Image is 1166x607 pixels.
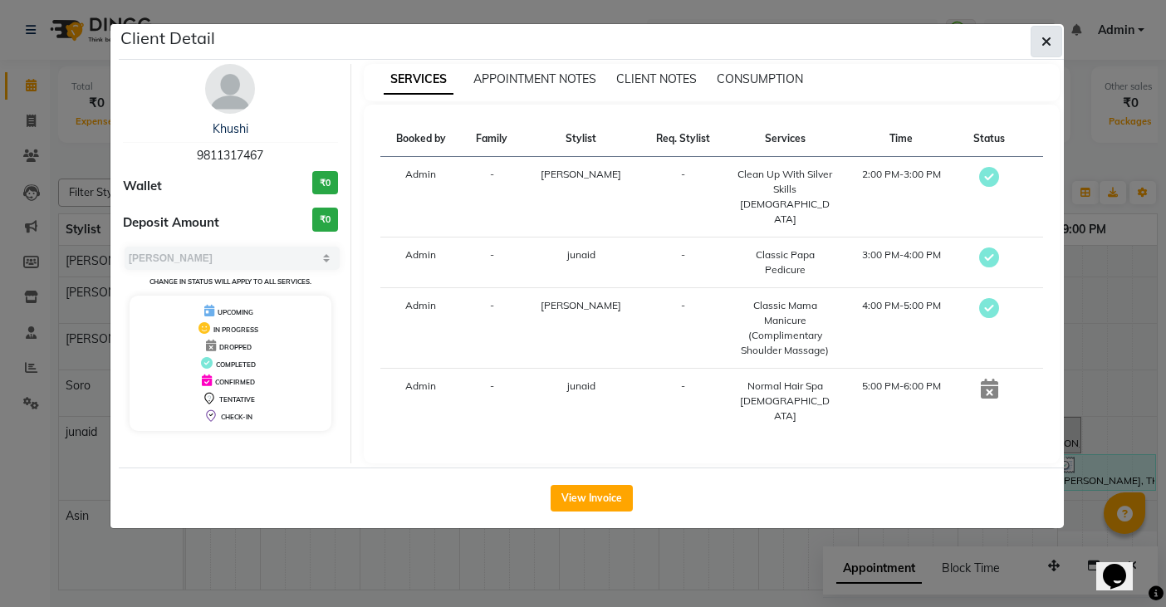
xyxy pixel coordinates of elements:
[120,26,215,51] h5: Client Detail
[551,485,633,512] button: View Invoice
[640,121,727,157] th: Req. Stylist
[312,208,338,232] h3: ₹0
[844,237,960,288] td: 3:00 PM-4:00 PM
[149,277,311,286] small: Change in status will apply to all services.
[737,298,834,358] div: Classic Mama Manicure (Complimentary Shoulder Massage)
[221,413,252,421] span: CHECK-IN
[844,288,960,369] td: 4:00 PM-5:00 PM
[959,121,1020,157] th: Status
[197,148,263,163] span: 9811317467
[123,177,162,196] span: Wallet
[737,247,834,277] div: Classic Papa Pedicure
[567,379,595,392] span: junaid
[213,326,258,334] span: IN PROGRESS
[567,248,595,261] span: junaid
[380,237,462,288] td: Admin
[462,157,522,237] td: -
[844,157,960,237] td: 2:00 PM-3:00 PM
[384,65,453,95] span: SERVICES
[727,121,844,157] th: Services
[380,288,462,369] td: Admin
[216,360,256,369] span: COMPLETED
[380,157,462,237] td: Admin
[462,237,522,288] td: -
[215,378,255,386] span: CONFIRMED
[844,121,960,157] th: Time
[616,71,697,86] span: CLIENT NOTES
[640,157,727,237] td: -
[219,395,255,404] span: TENTATIVE
[219,343,252,351] span: DROPPED
[717,71,803,86] span: CONSUMPTION
[218,308,253,316] span: UPCOMING
[462,121,522,157] th: Family
[640,369,727,434] td: -
[380,369,462,434] td: Admin
[123,213,219,233] span: Deposit Amount
[462,288,522,369] td: -
[205,64,255,114] img: avatar
[541,299,621,311] span: [PERSON_NAME]
[380,121,462,157] th: Booked by
[737,379,834,423] div: Normal Hair Spa [DEMOGRAPHIC_DATA]
[312,171,338,195] h3: ₹0
[473,71,596,86] span: APPOINTMENT NOTES
[640,237,727,288] td: -
[213,121,248,136] a: Khushi
[844,369,960,434] td: 5:00 PM-6:00 PM
[522,121,640,157] th: Stylist
[737,167,834,227] div: Clean Up With Silver Skills [DEMOGRAPHIC_DATA]
[541,168,621,180] span: [PERSON_NAME]
[462,369,522,434] td: -
[640,288,727,369] td: -
[1096,541,1149,590] iframe: chat widget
